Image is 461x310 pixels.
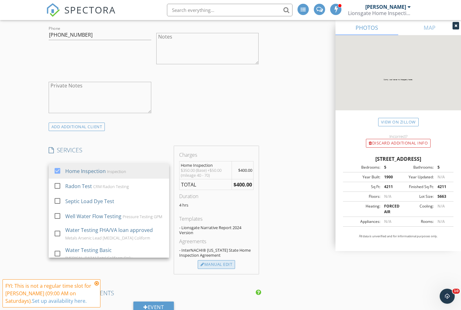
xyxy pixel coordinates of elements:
div: Manual Edit [198,260,235,269]
span: SPECTORA [64,3,116,16]
p: All data is unverified and for informational purposes only. [343,234,453,239]
div: Discard Additional info [366,139,431,148]
div: Septic Load Dye Test [65,197,114,205]
div: Finished Sq Ft: [398,184,434,190]
div: FORCED AIR [380,203,398,215]
div: Well Water Flow Testing [65,213,121,220]
div: [STREET_ADDRESS] [343,155,453,163]
div: Radon Test [65,182,92,190]
div: Sq Ft: [345,184,380,190]
div: CRM Radon Testing [93,184,129,189]
div: Cooling: [398,203,434,215]
span: $400.00 [238,167,252,173]
div: Lot Size: [398,194,434,199]
img: streetview [335,35,461,125]
div: Inspection [107,169,126,174]
div: Agreements [179,238,254,245]
div: 4211 [434,184,452,190]
div: Metals Arsenic Lead [MEDICAL_DATA] Coliform [65,235,150,240]
a: PHOTOS [335,20,398,35]
span: N/A [437,219,445,224]
div: Bedrooms: [345,165,380,170]
div: Duration [179,192,254,200]
a: SPECTORA [46,8,116,22]
div: 5 [434,165,452,170]
div: ADD ADDITIONAL client [49,123,105,131]
div: - Lionsgate Narrative Report 2024 Version [179,225,254,235]
div: Floors: [345,194,380,199]
strong: $400.00 [233,181,252,188]
div: [MEDICAL_DATA] Total Coliform Only [65,255,132,260]
span: N/A [437,174,445,180]
div: Appliances: [345,219,380,224]
a: MAP [398,20,461,35]
div: Incorrect? [335,134,461,139]
div: Water Testing Basic [65,246,112,254]
div: Charges [179,151,254,159]
div: Templates [179,215,254,223]
div: Home Inspection [65,167,106,175]
span: N/A [437,203,445,209]
div: 1900 [380,174,398,180]
div: Pressure Testing GPM [123,214,162,219]
div: FYI: This is not a regular time slot for [PERSON_NAME] (09:00 AM on Saturdays). [5,282,93,305]
div: - InterNACHI® [US_STATE] State Home Inspection Agreement [179,248,254,258]
span: N/A [384,219,391,224]
div: 5663 [434,194,452,199]
iframe: Intercom live chat [440,289,455,304]
div: 4211 [380,184,398,190]
div: $350.00 (Base) +$50.00 (mileage 40 - 70) [181,168,230,178]
span: N/A [384,194,391,199]
span: 10 [453,289,460,294]
div: Year Built: [345,174,380,180]
td: TOTAL [179,179,232,190]
img: The Best Home Inspection Software - Spectora [46,3,60,17]
div: [PERSON_NAME] [365,4,406,10]
p: 4 hrs [179,202,254,208]
a: View on Zillow [378,118,419,126]
div: Heating: [345,203,380,215]
div: Home Inspection [181,163,230,168]
div: Water Testing FHA/VA loan approved [65,226,153,234]
div: 5 [380,165,398,170]
a: Set up availability here. [32,297,87,304]
div: Bathrooms: [398,165,434,170]
div: Rooms: [398,219,434,224]
h4: INSPECTION EVENTS [49,289,259,297]
h4: SERVICES [49,146,169,154]
input: Search everything... [167,4,292,16]
div: Lionsgate Home Inspections LLC [348,10,411,16]
div: Year Updated: [398,174,434,180]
